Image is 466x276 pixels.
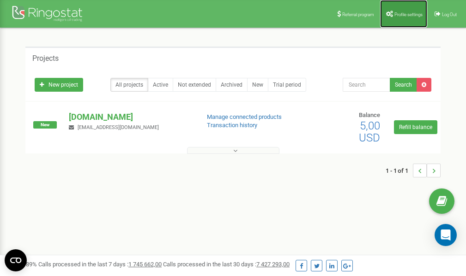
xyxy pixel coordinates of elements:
[207,113,282,120] a: Manage connected products
[394,120,437,134] a: Refill balance
[5,249,27,271] button: Open CMP widget
[442,12,457,17] span: Log Out
[390,78,417,92] button: Search
[216,78,248,92] a: Archived
[394,12,423,17] span: Profile settings
[342,12,374,17] span: Referral program
[207,122,257,129] a: Transaction history
[69,111,192,123] p: [DOMAIN_NAME]
[359,112,380,118] span: Balance
[148,78,173,92] a: Active
[38,261,162,268] span: Calls processed in the last 7 days :
[343,78,390,92] input: Search
[32,54,59,63] h5: Projects
[33,121,57,129] span: New
[268,78,306,92] a: Trial period
[173,78,216,92] a: Not extended
[386,154,441,187] nav: ...
[35,78,83,92] a: New project
[359,119,380,144] span: 5,00 USD
[110,78,148,92] a: All projects
[163,261,290,268] span: Calls processed in the last 30 days :
[247,78,268,92] a: New
[386,164,413,177] span: 1 - 1 of 1
[128,261,162,268] u: 1 745 662,00
[435,224,457,246] div: Open Intercom Messenger
[78,124,159,130] span: [EMAIL_ADDRESS][DOMAIN_NAME]
[256,261,290,268] u: 7 427 293,00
